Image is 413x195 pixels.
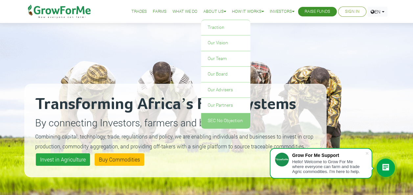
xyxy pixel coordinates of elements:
a: Our Advisers [201,82,250,97]
a: Our Board [201,67,250,82]
a: Investors [270,8,294,15]
a: Our Vision [201,35,250,51]
div: Hello! Welcome to Grow For Me where everyone can farm and trade Agric commodities. I'm here to help. [292,159,365,174]
small: Combining capital, technology, trade, regulations and policy, we are enabling individuals and bus... [35,133,313,150]
a: Buy Commodities [95,153,144,166]
a: Sign In [345,8,359,15]
p: By connecting Investors, farmers and buyers. [35,115,316,130]
a: How it Works [232,8,264,15]
a: Farms [153,8,167,15]
a: EN [368,7,387,17]
a: SEC No Objection [201,113,250,128]
a: Traction [201,20,250,35]
div: Grow For Me Support [292,153,365,158]
a: About Us [203,8,226,15]
a: Raise Funds [305,8,330,15]
h2: Transforming Africa’s Food Systems [35,95,316,114]
a: Our Team [201,51,250,66]
a: Trades [131,8,147,15]
a: What We Do [172,8,197,15]
a: Invest in Agriculture [36,153,90,166]
a: Our Partners [201,98,250,113]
